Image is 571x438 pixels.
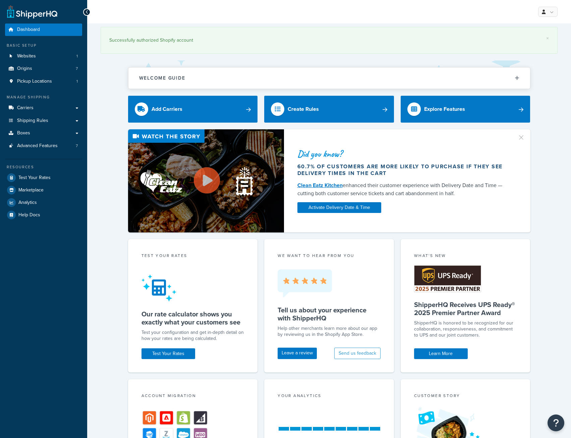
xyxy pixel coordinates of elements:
a: Leave a review [278,348,317,359]
a: Activate Delivery Date & Time [297,202,381,213]
p: Help other merchants learn more about our app by reviewing us in the Shopify App Store. [278,325,381,338]
div: Successfully authorized Shopify account [109,36,549,45]
a: Carriers [5,102,82,114]
a: Marketplace [5,184,82,196]
img: Video thumbnail [128,129,284,232]
span: Dashboard [17,27,40,33]
a: Help Docs [5,209,82,221]
a: Pickup Locations1 [5,75,82,88]
div: Create Rules [288,104,319,114]
button: Welcome Guide [128,68,530,89]
li: Pickup Locations [5,75,82,88]
div: 60.7% of customers are more likely to purchase if they see delivery times in the cart [297,163,509,177]
div: Did you know? [297,149,509,159]
span: 1 [76,79,78,84]
div: Resources [5,164,82,170]
h2: Welcome Guide [139,76,185,81]
div: Explore Features [424,104,465,114]
span: Websites [17,53,36,59]
div: Manage Shipping [5,94,82,100]
span: Analytics [18,200,37,206]
a: Origins7 [5,62,82,75]
h5: ShipperHQ Receives UPS Ready® 2025 Premier Partner Award [414,301,517,317]
button: Open Resource Center [548,414,564,431]
span: Origins [17,66,32,72]
div: Your Analytics [278,393,381,400]
a: Test Your Rates [141,348,195,359]
a: Advanced Features7 [5,140,82,152]
a: Learn More [414,348,468,359]
span: Advanced Features [17,143,58,149]
div: Basic Setup [5,43,82,48]
a: Websites1 [5,50,82,62]
li: Advanced Features [5,140,82,152]
a: Clean Eatz Kitchen [297,181,343,189]
button: Send us feedback [334,348,381,359]
a: Add Carriers [128,96,258,123]
div: What's New [414,253,517,260]
span: 7 [76,143,78,149]
div: Customer Story [414,393,517,400]
span: Pickup Locations [17,79,52,84]
p: we want to hear from you [278,253,381,259]
li: Websites [5,50,82,62]
a: Dashboard [5,24,82,36]
a: Test Your Rates [5,172,82,184]
span: Carriers [17,105,34,111]
a: × [546,36,549,41]
div: Account Migration [141,393,244,400]
div: Test your configuration and get in-depth detail on how your rates are being calculated. [141,330,244,342]
h5: Tell us about your experience with ShipperHQ [278,306,381,322]
span: Test Your Rates [18,175,51,181]
a: Analytics [5,196,82,209]
li: Origins [5,62,82,75]
span: 7 [76,66,78,72]
a: Shipping Rules [5,115,82,127]
span: Shipping Rules [17,118,48,124]
a: Explore Features [401,96,530,123]
h5: Our rate calculator shows you exactly what your customers see [141,310,244,326]
span: 1 [76,53,78,59]
span: Boxes [17,130,30,136]
a: Boxes [5,127,82,139]
span: Marketplace [18,187,44,193]
p: ShipperHQ is honored to be recognized for our collaboration, responsiveness, and commitment to UP... [414,320,517,338]
div: Add Carriers [152,104,182,114]
div: Test your rates [141,253,244,260]
div: enhanced their customer experience with Delivery Date and Time — cutting both customer service ti... [297,181,509,198]
span: Help Docs [18,212,40,218]
a: Create Rules [264,96,394,123]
